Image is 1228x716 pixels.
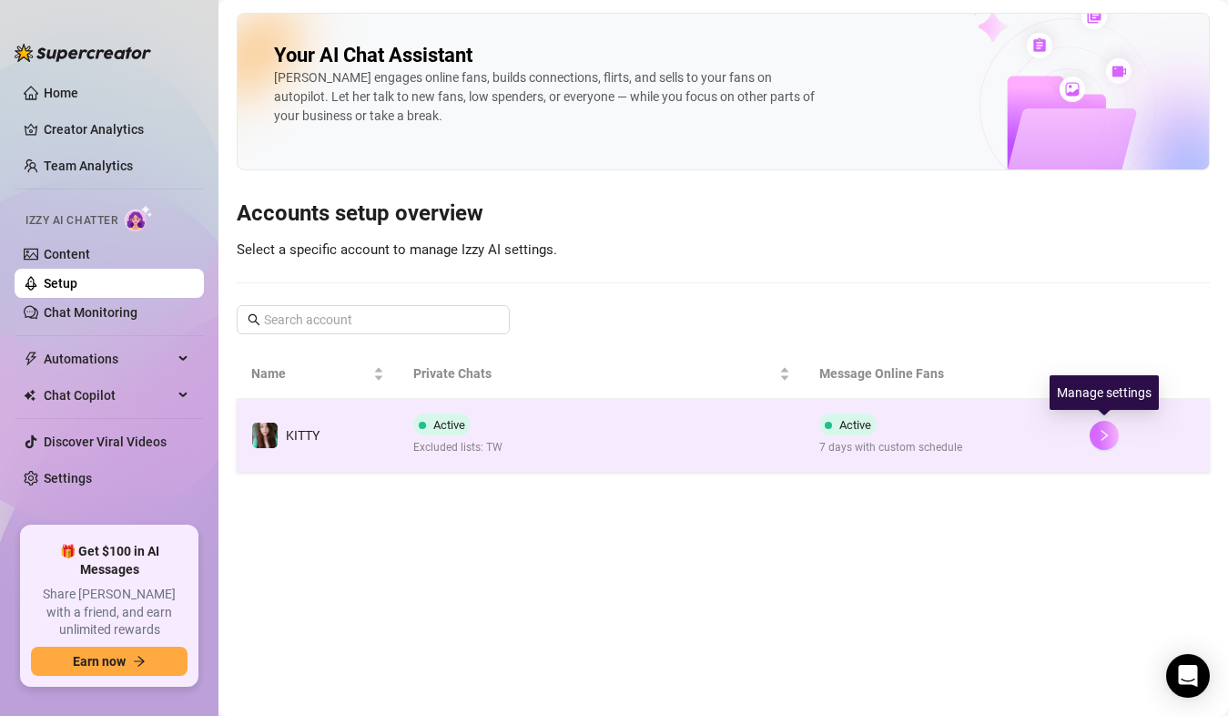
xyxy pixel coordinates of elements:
span: Active [839,418,871,432]
span: 7 days with custom schedule [819,439,962,456]
a: Home [44,86,78,100]
img: AI Chatter [125,205,153,231]
span: Izzy AI Chatter [25,212,117,230]
h2: Your AI Chat Assistant [274,43,472,68]
span: Select a specific account to manage Izzy AI settings. [237,241,557,258]
a: Chat Monitoring [44,305,137,320]
button: Earn nowarrow-right [31,647,188,676]
span: Name [251,363,370,384]
span: arrow-right [133,655,146,668]
div: [PERSON_NAME] engages online fans, builds connections, flirts, and sells to your fans on autopilo... [274,68,820,126]
th: Name [237,349,399,399]
a: Discover Viral Videos [44,435,167,449]
span: thunderbolt [24,352,38,366]
span: 🎁 Get $100 in AI Messages [31,543,188,578]
img: KITTY [252,423,278,448]
th: Message Online Fans [805,349,1075,399]
a: Content [44,247,90,261]
span: Share [PERSON_NAME] with a friend, and earn unlimited rewards [31,586,188,639]
span: Earn now [73,654,126,669]
span: Active [433,418,465,432]
button: right [1090,421,1119,450]
div: Manage settings [1050,375,1159,410]
a: Setup [44,276,77,291]
a: Creator Analytics [44,115,189,144]
span: Chat Copilot [44,381,173,410]
a: Team Analytics [44,159,133,173]
span: Private Chats [413,363,775,384]
span: Excluded lists: TW [413,439,502,456]
span: search [248,313,260,326]
img: logo-BBDzfeDw.svg [15,44,151,62]
span: Automations [44,344,173,373]
th: Private Chats [399,349,804,399]
span: KITTY [286,428,320,443]
span: right [1098,429,1111,442]
h3: Accounts setup overview [237,199,1210,229]
img: Chat Copilot [24,389,36,402]
div: Open Intercom Messenger [1166,654,1210,698]
a: Settings [44,471,92,486]
input: Search account [264,310,484,330]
